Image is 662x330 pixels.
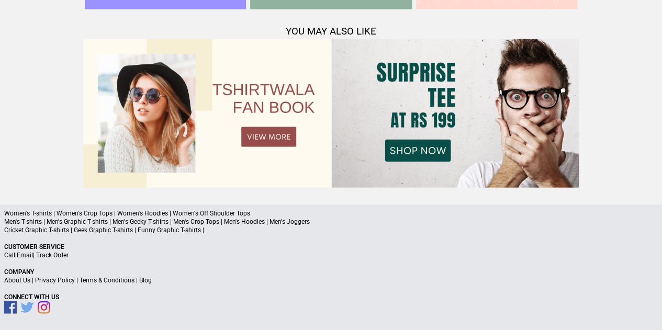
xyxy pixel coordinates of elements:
p: Company [4,268,658,276]
p: Customer Service [4,243,658,251]
a: Terms & Conditions [80,277,134,284]
a: Email [17,252,33,259]
p: Men's T-shirts | Men's Graphic T-shirts | Men's Geeky T-shirts | Men's Crop Tops | Men's Hoodies ... [4,218,658,226]
a: About Us [4,277,30,284]
p: | | | [4,276,658,285]
a: Blog [139,277,152,284]
p: | | [4,251,658,259]
a: Call [4,252,15,259]
a: Privacy Policy [35,277,75,284]
p: Connect With Us [4,293,658,301]
p: Women's T-shirts | Women's Crop Tops | Women's Hoodies | Women's Off Shoulder Tops [4,209,658,218]
p: Cricket Graphic T-shirts | Geek Graphic T-shirts | Funny Graphic T-shirts | [4,226,658,234]
a: Track Order [36,252,69,259]
span: YOU MAY ALSO LIKE [286,26,376,37]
